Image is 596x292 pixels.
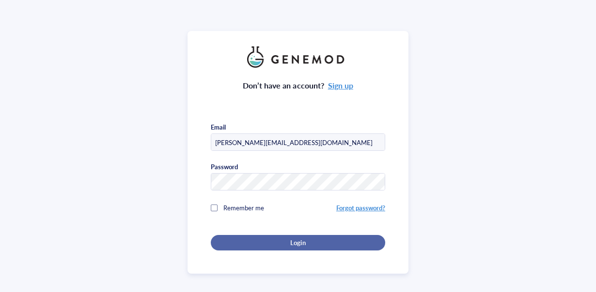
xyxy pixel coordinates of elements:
[247,46,349,68] img: genemod_logo_light-BcqUzbGq.png
[328,80,353,91] a: Sign up
[223,203,264,212] span: Remember me
[336,203,385,212] a: Forgot password?
[211,123,226,131] div: Email
[290,238,305,247] span: Login
[211,235,385,250] button: Login
[211,162,238,171] div: Password
[243,79,353,92] div: Don’t have an account?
